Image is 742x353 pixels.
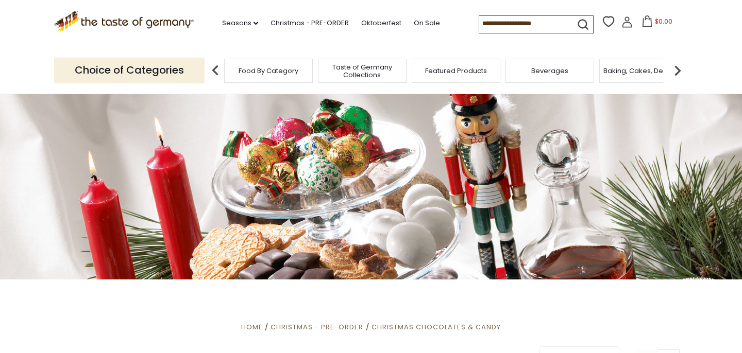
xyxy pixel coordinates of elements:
a: Beverages [531,67,568,75]
img: next arrow [667,60,688,81]
img: previous arrow [205,60,226,81]
a: Oktoberfest [361,17,401,29]
a: Christmas Chocolates & Candy [372,322,501,332]
a: Baking, Cakes, Desserts [603,67,683,75]
a: Food By Category [239,67,298,75]
a: Home [241,322,263,332]
button: $0.00 [635,15,679,31]
a: Christmas - PRE-ORDER [271,322,363,332]
a: On Sale [414,17,440,29]
p: Choice of Categories [54,58,205,83]
span: $0.00 [655,17,672,26]
a: Taste of Germany Collections [321,63,403,79]
a: Christmas - PRE-ORDER [271,17,349,29]
a: Seasons [222,17,258,29]
a: Featured Products [425,67,487,75]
